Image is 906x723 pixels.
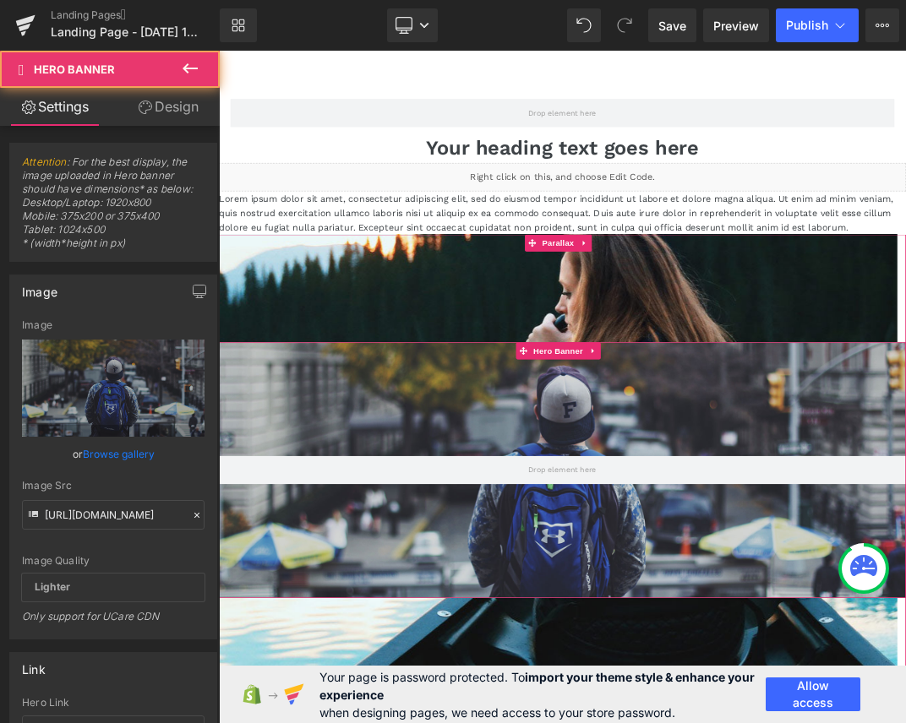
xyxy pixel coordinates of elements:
[51,8,220,22] a: Landing Pages
[464,434,546,459] span: Hero Banner
[22,155,67,168] a: Attention
[35,580,70,593] b: Lighter
[220,8,257,42] a: New Library
[83,439,155,469] a: Browse gallery
[713,17,759,35] span: Preview
[533,274,555,299] a: Expand / Collapse
[546,434,568,459] a: Expand / Collapse
[51,25,199,39] span: Landing Page - [DATE] 10:39:28
[22,319,205,331] div: Image
[786,19,828,32] span: Publish
[319,668,766,721] span: Your page is password protected. To when designing pages, we need access to your store password.
[608,8,641,42] button: Redo
[22,480,205,492] div: Image Src
[766,677,860,711] button: Allow access
[776,8,859,42] button: Publish
[22,610,205,634] div: Only support for UCare CDN
[22,275,57,299] div: Image
[113,88,223,126] a: Design
[22,697,205,709] div: Hero Link
[658,17,686,35] span: Save
[22,653,46,677] div: Link
[319,670,755,702] strong: import your theme style & enhance your experience
[22,155,205,261] span: : For the best display, the image uploaded in Hero banner should have dimensions* as below: Deskt...
[703,8,769,42] a: Preview
[22,445,205,463] div: or
[865,8,899,42] button: More
[477,274,532,299] span: Parallax
[22,500,205,530] input: Link
[34,63,115,76] span: Hero Banner
[22,555,205,567] div: Image Quality
[567,8,601,42] button: Undo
